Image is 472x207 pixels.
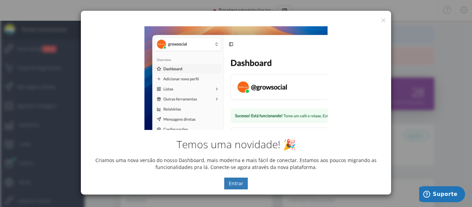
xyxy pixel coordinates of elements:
[144,26,328,130] img: New Dashboard
[381,16,386,25] button: ×
[86,139,386,150] h2: Temos uma novidade! 🎉
[224,178,248,189] button: Entrar
[419,186,465,204] iframe: Abre um widget para que você possa encontrar mais informações
[86,157,386,171] p: Criamos uma nova versão do nosso Dashboard, mais moderna e mais fácil de conectar. Estamos aos po...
